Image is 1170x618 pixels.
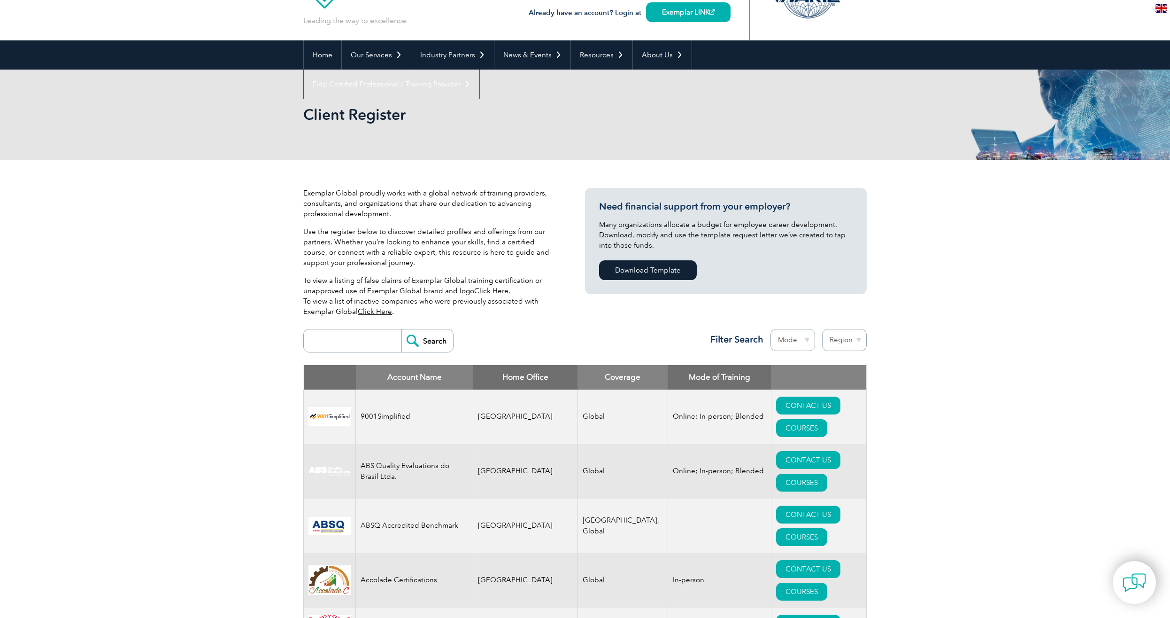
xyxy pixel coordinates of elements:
[571,40,632,70] a: Resources
[303,16,406,26] p: Leading the way to excellence
[646,2,731,22] a: Exemplar LINK
[494,40,570,70] a: News & Events
[303,188,557,219] p: Exemplar Global proudly works with a global network of training providers, consultants, and organ...
[401,329,453,352] input: Search
[356,553,473,608] td: Accolade Certifications
[776,583,827,601] a: COURSES
[304,70,479,99] a: Find Certified Professional / Training Provider
[358,307,392,316] a: Click Here
[633,40,692,70] a: About Us
[776,419,827,437] a: COURSES
[342,40,411,70] a: Our Services
[577,553,668,608] td: Global
[577,390,668,444] td: Global
[474,287,508,295] a: Click Here
[473,365,578,390] th: Home Office: activate to sort column ascending
[308,565,351,595] img: 1a94dd1a-69dd-eb11-bacb-002248159486-logo.jpg
[308,407,351,426] img: 37c9c059-616f-eb11-a812-002248153038-logo.png
[356,444,473,499] td: ABS Quality Evaluations do Brasil Ltda.
[776,506,840,524] a: CONTACT US
[668,444,771,499] td: Online; In-person; Blended
[303,227,557,268] p: Use the register below to discover detailed profiles and offerings from our partners. Whether you...
[577,365,668,390] th: Coverage: activate to sort column ascending
[1155,4,1167,13] img: en
[599,201,853,212] h3: Need financial support from your employer?
[577,499,668,553] td: [GEOGRAPHIC_DATA], Global
[473,444,578,499] td: [GEOGRAPHIC_DATA]
[308,466,351,477] img: c92924ac-d9bc-ea11-a814-000d3a79823d-logo.jpg
[473,553,578,608] td: [GEOGRAPHIC_DATA]
[668,553,771,608] td: In-person
[308,517,351,535] img: cc24547b-a6e0-e911-a812-000d3a795b83-logo.png
[776,451,840,469] a: CONTACT US
[303,107,698,122] h2: Client Register
[709,9,715,15] img: open_square.png
[771,365,866,390] th: : activate to sort column ascending
[776,560,840,578] a: CONTACT US
[577,444,668,499] td: Global
[1123,571,1146,595] img: contact-chat.png
[473,499,578,553] td: [GEOGRAPHIC_DATA]
[529,7,731,19] h3: Already have an account? Login at
[776,397,840,415] a: CONTACT US
[356,365,473,390] th: Account Name: activate to sort column descending
[599,219,853,250] p: Many organizations allocate a budget for employee career development. Download, modify and use th...
[356,499,473,553] td: ABSQ Accredited Benchmark
[668,390,771,444] td: Online; In-person; Blended
[411,40,494,70] a: Industry Partners
[304,40,341,70] a: Home
[776,528,827,546] a: COURSES
[668,365,771,390] th: Mode of Training: activate to sort column ascending
[776,474,827,492] a: COURSES
[473,390,578,444] td: [GEOGRAPHIC_DATA]
[705,334,763,345] h3: Filter Search
[599,260,697,280] a: Download Template
[303,275,557,317] p: To view a listing of false claims of Exemplar Global training certification or unapproved use of ...
[356,390,473,444] td: 9001Simplified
